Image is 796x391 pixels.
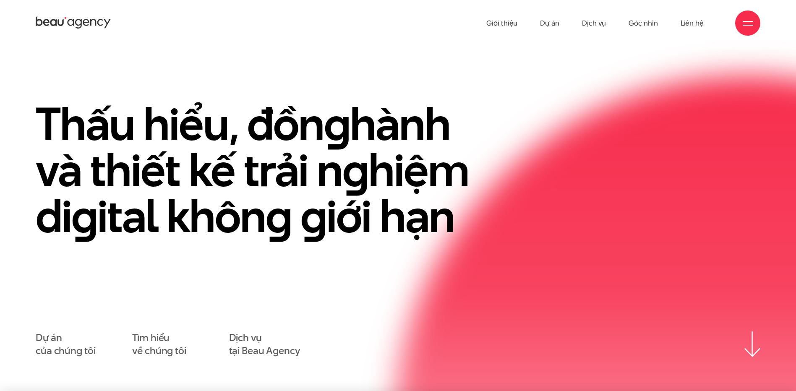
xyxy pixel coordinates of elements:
[324,92,350,155] en: g
[132,331,186,357] a: Tìm hiểuvề chúng tôi
[300,185,326,248] en: g
[229,331,300,357] a: Dịch vụtại Beau Agency
[266,185,292,248] en: g
[36,101,497,239] h1: Thấu hiểu, đồn hành và thiết kế trải n hiệm di ital khôn iới hạn
[71,185,97,248] en: g
[342,138,368,201] en: g
[36,331,95,357] a: Dự áncủa chúng tôi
